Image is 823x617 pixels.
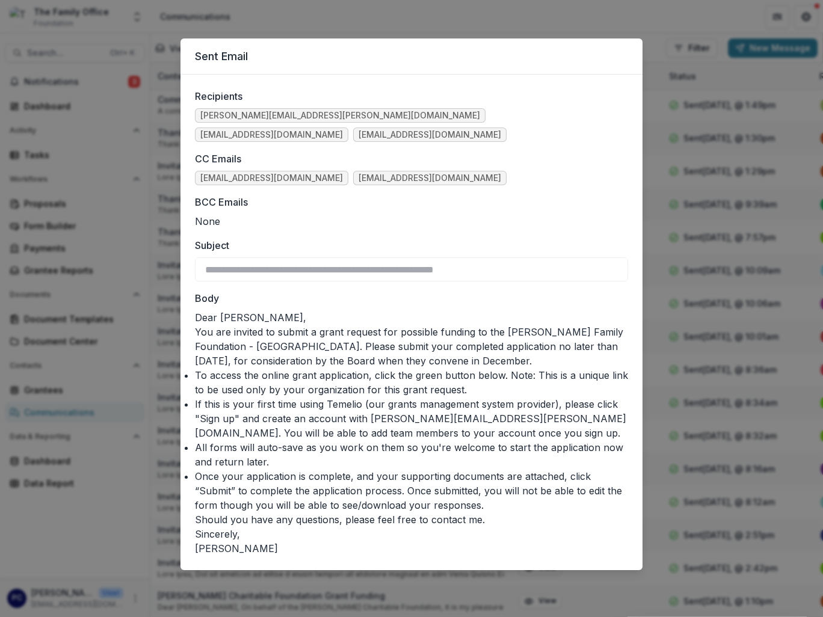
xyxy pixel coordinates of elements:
p: If this is your first time using Temelio (our grants management system provider), please click "S... [195,397,628,440]
label: Body [195,291,621,305]
label: BCC Emails [195,195,621,209]
header: Sent Email [180,38,643,75]
label: CC Emails [195,152,621,166]
span: [PERSON_NAME][EMAIL_ADDRESS][PERSON_NAME][DOMAIN_NAME] [200,111,480,121]
p: To access the online grant application, click the green button below. Note: This is a unique link... [195,368,628,397]
p: You are invited to submit a grant request for possible funding to the [PERSON_NAME] Family Founda... [195,325,628,368]
span: [EMAIL_ADDRESS][DOMAIN_NAME] [359,130,501,140]
span: [EMAIL_ADDRESS][DOMAIN_NAME] [359,173,501,183]
p: All forms will auto-save as you work on them so you're welcome to start the application now and r... [195,440,628,469]
ul: None [195,214,628,229]
label: Recipients [195,89,621,103]
p: [PERSON_NAME] [195,541,628,556]
p: Should you have any questions, please feel free to contact me. [195,512,628,527]
p: Once your application is complete, and your supporting documents are attached, click [195,469,628,483]
p: Sincerely, [195,527,628,541]
p: Dear [PERSON_NAME], [195,310,628,325]
span: [EMAIL_ADDRESS][DOMAIN_NAME] [200,130,343,140]
label: Subject [195,238,621,253]
span: [EMAIL_ADDRESS][DOMAIN_NAME] [200,173,343,183]
p: “Submit” to complete the application process. Once submitted, you will not be able to edit the fo... [195,483,628,512]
